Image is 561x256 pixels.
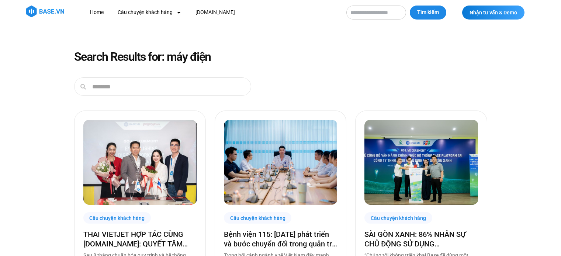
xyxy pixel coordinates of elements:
h1: Search Results for: máy điện [74,51,487,63]
a: Nhận tư vấn & Demo [462,6,524,20]
div: Câu chuyện khách hàng [364,212,432,224]
a: Câu chuyện khách hàng [112,6,187,19]
a: THAI VIETJET HỢP TÁC CÙNG [DOMAIN_NAME]: QUYẾT TÂM “CẤT CÁNH” CHUYỂN ĐỔI SỐ [83,229,197,249]
a: [DOMAIN_NAME] [190,6,240,19]
a: Bệnh viện 115: [DATE] phát triển và bước chuyển đổi trong quản trị bệnh viện tư nhân [224,229,337,249]
span: Tìm kiếm [417,9,439,16]
div: Câu chuyện khách hàng [83,212,151,224]
span: Nhận tư vấn & Demo [470,10,517,15]
a: Home [84,6,109,19]
div: Câu chuyện khách hàng [224,212,292,224]
nav: Menu [84,6,339,19]
a: SÀI GÒN XANH: 86% NHÂN SỰ CHỦ ĐỘNG SỬ DỤNG [DOMAIN_NAME], ĐẶT NỀN MÓNG CHO MỘT HỆ SINH THÁI SỐ HO... [364,229,478,249]
button: Tìm kiếm [410,6,446,20]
